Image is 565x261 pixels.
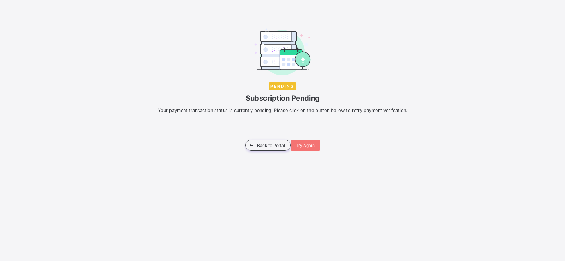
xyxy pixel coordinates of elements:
[158,108,408,113] span: Your payment transaction status is currently pending, Please click on the button bellow to retry ...
[254,28,311,75] img: sub-success-2.2244b1058ac11a6dce9a87db8d5ae5dd.svg
[269,82,296,90] span: Pending
[296,143,315,148] span: Try Again
[257,143,285,148] span: Back to Portal
[13,94,552,102] span: Subscription Pending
